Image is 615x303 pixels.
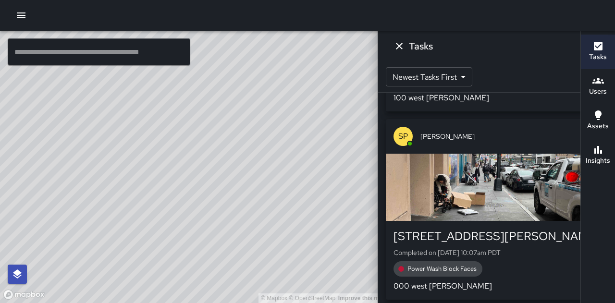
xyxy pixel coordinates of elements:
[390,36,409,56] button: Dismiss
[581,69,615,104] button: Users
[386,67,472,86] div: Newest Tasks First
[409,38,433,54] h6: Tasks
[586,156,610,166] h6: Insights
[394,92,600,104] p: 100 west [PERSON_NAME]
[581,138,615,173] button: Insights
[394,229,600,244] div: [STREET_ADDRESS][PERSON_NAME]
[589,86,607,97] h6: Users
[578,71,607,83] p: 6 tasks
[581,35,615,69] button: Tasks
[402,264,482,274] span: Power Wash Block Faces
[587,121,609,132] h6: Assets
[394,280,600,292] p: 000 west [PERSON_NAME]
[581,104,615,138] button: Assets
[420,132,600,141] span: [PERSON_NAME]
[386,119,607,300] button: SP[PERSON_NAME][STREET_ADDRESS][PERSON_NAME]Completed on [DATE] 10:07am PDTPower Wash Block Faces...
[589,52,607,62] h6: Tasks
[398,131,408,142] p: SP
[394,248,600,257] p: Completed on [DATE] 10:07am PDT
